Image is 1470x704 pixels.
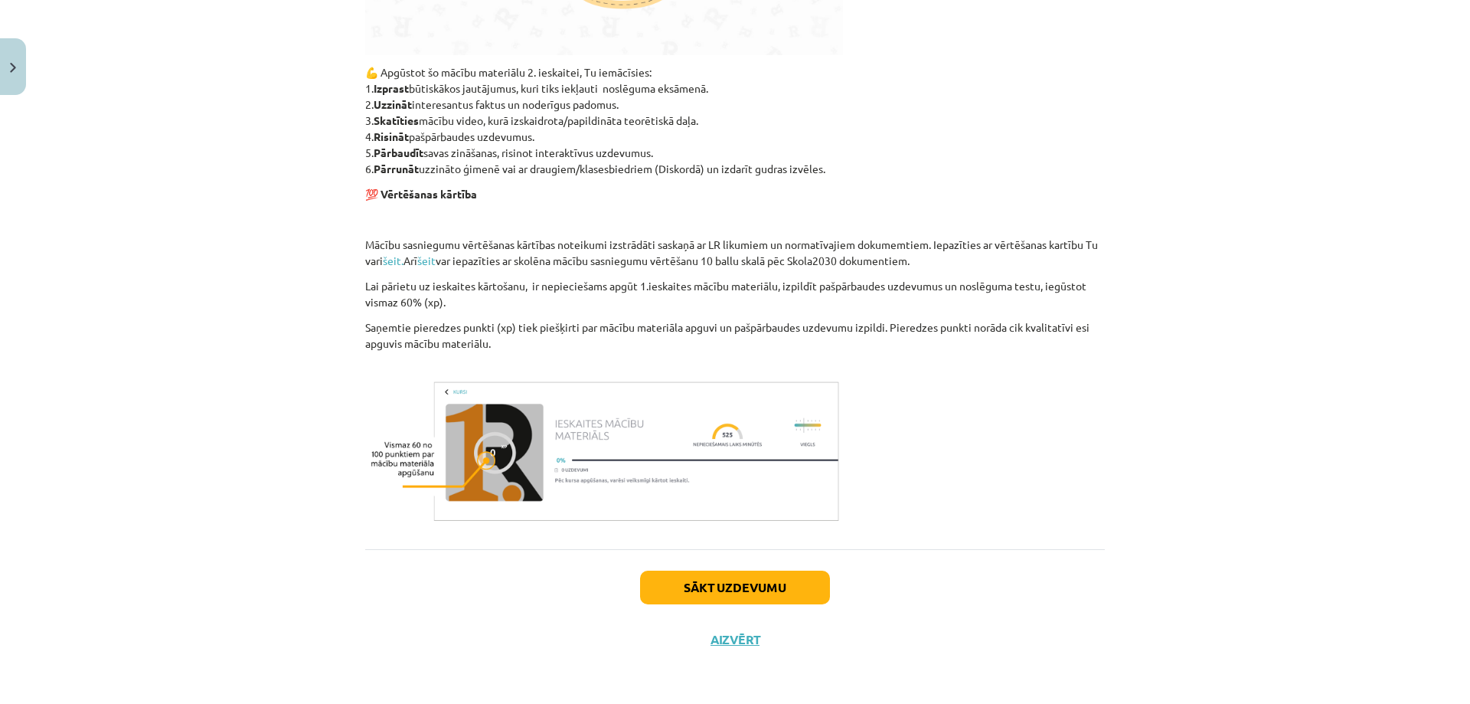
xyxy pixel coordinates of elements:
[374,97,412,111] strong: Uzzināt
[365,278,1105,310] p: Lai pārietu uz ieskaites kārtošanu, ir nepieciešams apgūt 1.ieskaites mācību materiālu, izpildīt ...
[10,63,16,73] img: icon-close-lesson-0947bae3869378f0d4975bcd49f059093ad1ed9edebbc8119c70593378902aed.svg
[640,571,830,604] button: Sākt uzdevumu
[365,187,477,201] strong: 💯 Vērtēšanas kārtība
[374,129,409,143] strong: Risināt
[374,146,423,159] strong: Pārbaudīt
[383,254,403,267] a: šeit.
[374,113,419,127] strong: Skatīties
[374,162,419,175] strong: Pārrunāt
[417,254,436,267] a: šeit
[374,81,409,95] strong: Izprast
[706,632,764,647] button: Aizvērt
[365,237,1105,269] p: Mācību sasniegumu vērtēšanas kārtības noteikumi izstrādāti saskaņā ar LR likumiem un normatīvajie...
[365,64,1105,177] p: 💪 Apgūstot šo mācību materiālu 2. ieskaitei, Tu iemācīsies: 1. būtiskākos jautājumus, kuri tiks i...
[365,319,1105,352] p: Saņemtie pieredzes punkti (xp) tiek piešķirti par mācību materiāla apguvi un pašpārbaudes uzdevum...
